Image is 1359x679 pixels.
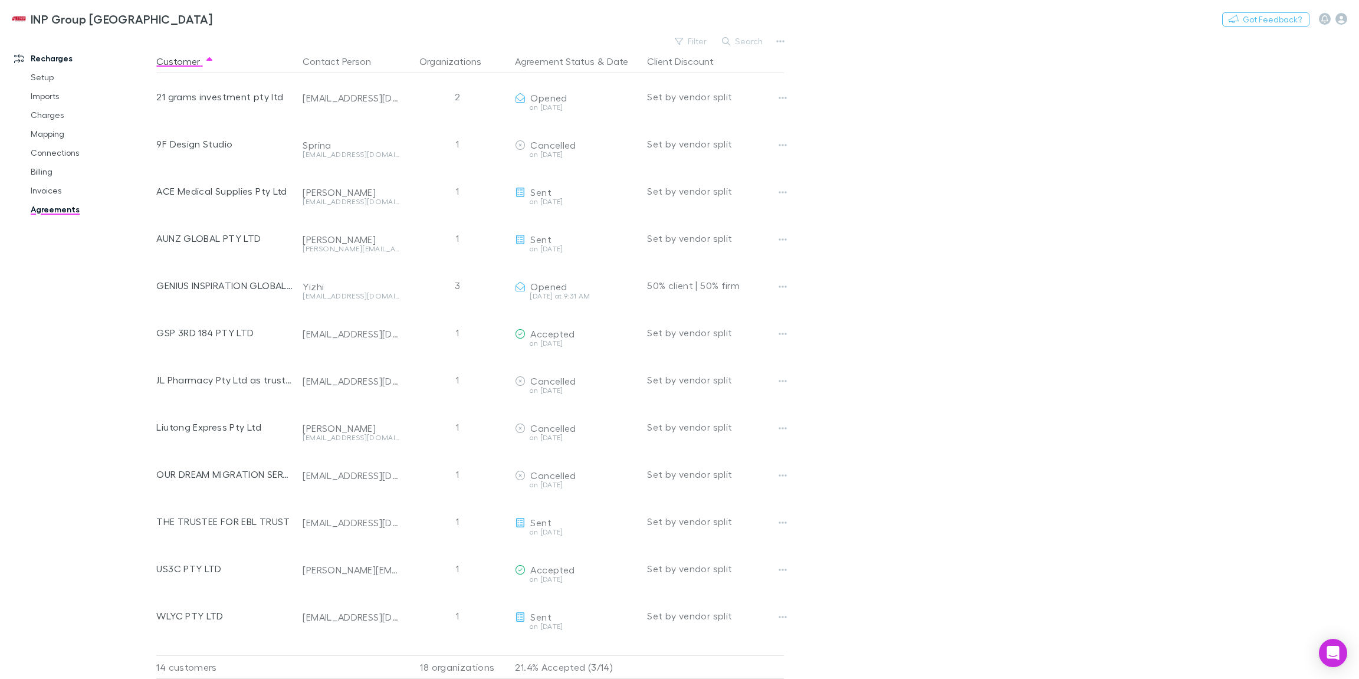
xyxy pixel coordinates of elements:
div: [PERSON_NAME][EMAIL_ADDRESS][PERSON_NAME][DOMAIN_NAME] [303,245,399,252]
div: [EMAIL_ADDRESS][DOMAIN_NAME] [303,151,399,158]
div: 21 grams investment pty ltd [156,73,293,120]
div: Open Intercom Messenger [1319,639,1347,667]
div: 1 [404,356,510,404]
div: on [DATE] [515,340,638,347]
div: Set by vendor split [647,592,784,639]
div: 18 organizations [404,655,510,679]
div: 1 [404,592,510,639]
div: [EMAIL_ADDRESS][DOMAIN_NAME] [303,375,399,387]
div: 3 [404,262,510,309]
button: Search [716,34,770,48]
div: 9F Design Studio [156,120,293,168]
div: GENIUS INSPIRATION GLOBAL EDUCATION PTY LTD [156,262,293,309]
button: Date [607,50,628,73]
span: Cancelled [530,422,576,434]
button: Filter [669,34,714,48]
div: Set by vendor split [647,168,784,215]
div: on [DATE] [515,198,638,205]
div: [EMAIL_ADDRESS][DOMAIN_NAME] [303,517,399,529]
div: Sprina [303,139,399,151]
span: Cancelled [530,139,576,150]
div: on [DATE] [515,576,638,583]
a: Setup [19,68,154,87]
div: [EMAIL_ADDRESS][DOMAIN_NAME] [303,470,399,481]
button: Got Feedback? [1222,12,1309,27]
span: Accepted [530,564,575,575]
button: Customer [156,50,214,73]
div: [EMAIL_ADDRESS][DOMAIN_NAME] [303,293,399,300]
button: Client Discount [647,50,728,73]
div: [PERSON_NAME] [303,234,399,245]
div: AUNZ GLOBAL PTY LTD [156,215,293,262]
div: on [DATE] [515,387,638,394]
span: Opened [530,281,567,292]
div: Set by vendor split [647,215,784,262]
span: Sent [530,611,551,622]
div: on [DATE] [515,151,638,158]
div: Yizhi [303,281,399,293]
button: Organizations [419,50,495,73]
a: Imports [19,87,154,106]
div: THE TRUSTEE FOR EBL TRUST [156,498,293,545]
div: [PERSON_NAME] [303,422,399,434]
span: Sent [530,517,551,528]
span: Accepted [530,328,575,339]
div: 50% client | 50% firm [647,262,784,309]
div: 14 customers [156,655,298,679]
div: OUR DREAM MIGRATION SERVICE Pty Ltd [156,451,293,498]
div: 1 [404,215,510,262]
div: [EMAIL_ADDRESS][DOMAIN_NAME] [303,198,399,205]
div: Set by vendor split [647,356,784,404]
div: on [DATE] [515,245,638,252]
div: on [DATE] [515,529,638,536]
span: Opened [530,92,567,103]
a: Invoices [19,181,154,200]
div: [EMAIL_ADDRESS][DOMAIN_NAME] [303,434,399,441]
div: [DATE] at 9:31 AM [515,293,638,300]
div: 1 [404,545,510,592]
div: [PERSON_NAME] [303,186,399,198]
div: & [515,50,638,73]
div: WLYC PTY LTD [156,592,293,639]
div: 2 [404,73,510,120]
h3: INP Group [GEOGRAPHIC_DATA] [31,12,212,26]
div: Set by vendor split [647,545,784,592]
a: Mapping [19,124,154,143]
div: Set by vendor split [647,309,784,356]
div: ACE Medical Supplies Pty Ltd [156,168,293,215]
div: Set by vendor split [647,120,784,168]
div: Set by vendor split [647,73,784,120]
div: Liutong Express Pty Ltd [156,404,293,451]
div: [EMAIL_ADDRESS][DOMAIN_NAME] [303,611,399,623]
p: 21.4% Accepted (3/14) [515,656,638,678]
div: JL Pharmacy Pty Ltd as trustee for Liu Family Trust [156,356,293,404]
div: [PERSON_NAME][EMAIL_ADDRESS][DOMAIN_NAME] [303,564,399,576]
span: Cancelled [530,470,576,481]
div: 1 [404,404,510,451]
div: US3C PTY LTD [156,545,293,592]
span: Sent [530,234,551,245]
div: on [DATE] [515,481,638,488]
a: Recharges [2,49,154,68]
a: Billing [19,162,154,181]
div: Set by vendor split [647,498,784,545]
div: 1 [404,498,510,545]
div: [EMAIL_ADDRESS][DOMAIN_NAME] [303,328,399,340]
a: Agreements [19,200,154,219]
div: on [DATE] [515,623,638,630]
div: 1 [404,120,510,168]
span: Sent [530,186,551,198]
div: 1 [404,168,510,215]
div: Set by vendor split [647,451,784,498]
div: 1 [404,309,510,356]
div: [EMAIL_ADDRESS][DOMAIN_NAME] [303,92,399,104]
button: Contact Person [303,50,385,73]
a: INP Group [GEOGRAPHIC_DATA] [5,5,219,33]
div: GSP 3RD 184 PTY LTD [156,309,293,356]
div: 1 [404,451,510,498]
button: Agreement Status [515,50,595,73]
img: INP Group Sydney's Logo [12,12,26,26]
div: Set by vendor split [647,404,784,451]
div: on [DATE] [515,434,638,441]
div: on [DATE] [515,104,638,111]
